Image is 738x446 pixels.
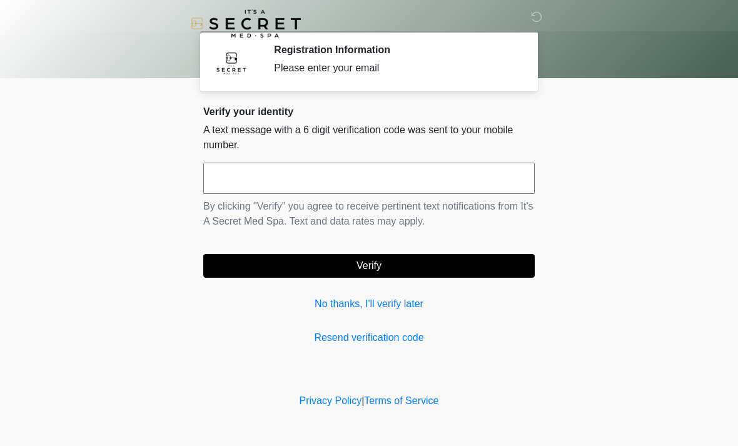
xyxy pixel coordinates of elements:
[203,296,535,312] a: No thanks, I'll verify later
[203,123,535,153] p: A text message with a 6 digit verification code was sent to your mobile number.
[191,9,301,38] img: It's A Secret Med Spa Logo
[203,254,535,278] button: Verify
[203,106,535,118] h2: Verify your identity
[213,44,250,81] img: Agent Avatar
[203,330,535,345] a: Resend verification code
[300,395,362,406] a: Privacy Policy
[364,395,438,406] a: Terms of Service
[361,395,364,406] a: |
[274,61,516,76] div: Please enter your email
[203,199,535,229] p: By clicking "Verify" you agree to receive pertinent text notifications from It's A Secret Med Spa...
[274,44,516,56] h2: Registration Information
